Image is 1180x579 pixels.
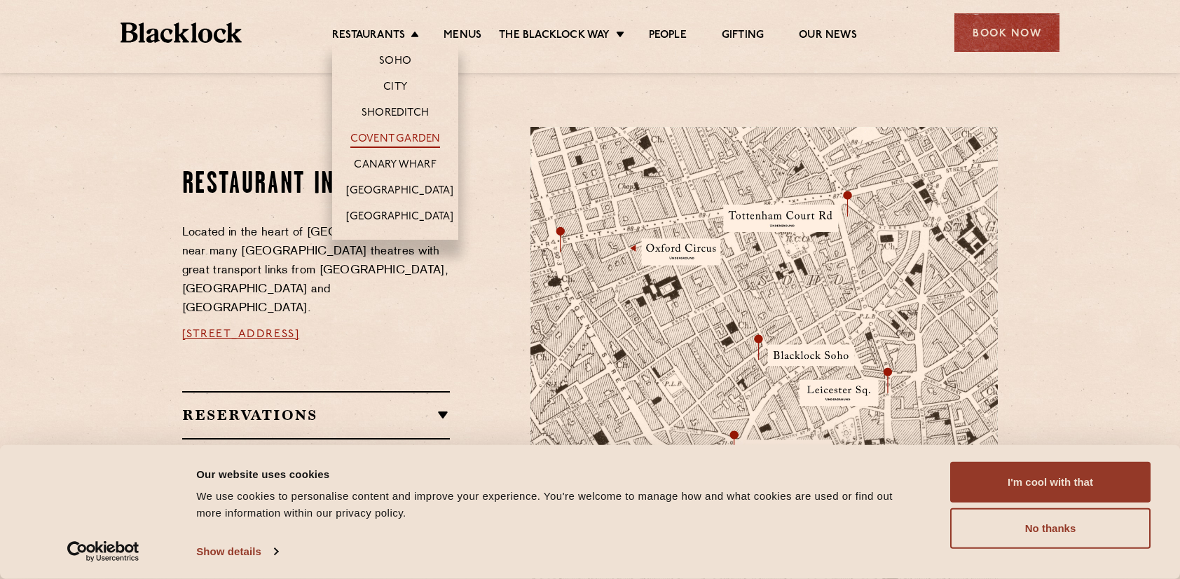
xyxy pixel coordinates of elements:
[799,29,857,44] a: Our News
[379,55,411,70] a: Soho
[346,184,453,200] a: [GEOGRAPHIC_DATA]
[950,508,1151,549] button: No thanks
[499,29,610,44] a: The Blacklock Way
[350,132,441,148] a: Covent Garden
[182,407,451,423] h2: Reservations
[121,22,242,43] img: BL_Textured_Logo-footer-cropped.svg
[193,64,361,73] a: [EMAIL_ADDRESS][DOMAIN_NAME]
[950,462,1151,503] button: I'm cool with that
[383,81,407,96] a: City
[196,465,919,482] div: Our website uses cookies
[42,541,165,562] a: Usercentrics Cookiebot - opens in a new window
[954,13,1059,52] div: Book Now
[362,107,429,122] a: Shoreditch
[182,329,300,340] a: [STREET_ADDRESS]
[196,488,919,522] div: We use cookies to personalise content and improve your experience. You're welcome to manage how a...
[332,29,405,44] a: Restaurants
[196,541,277,562] a: Show details
[649,29,687,44] a: People
[182,224,451,318] p: Located in the heart of [GEOGRAPHIC_DATA] near many [GEOGRAPHIC_DATA] theatres with great transpo...
[354,158,436,174] a: Canary Wharf
[722,29,764,44] a: Gifting
[444,29,481,44] a: Menus
[182,168,451,203] h2: Restaurant information
[346,210,453,226] a: [GEOGRAPHIC_DATA]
